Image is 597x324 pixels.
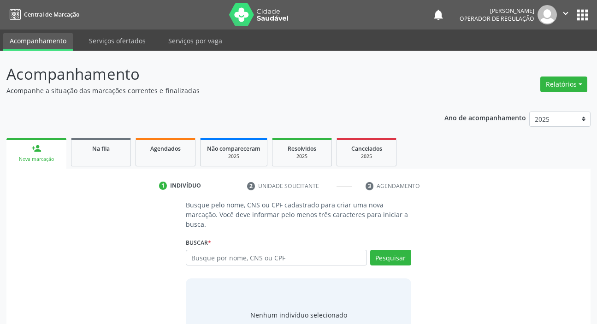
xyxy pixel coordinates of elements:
div: 1 [159,182,167,190]
input: Busque por nome, CNS ou CPF [186,250,366,265]
div: Nova marcação [13,156,60,163]
span: Resolvidos [288,145,316,153]
div: 2025 [207,153,260,160]
a: Serviços por vaga [162,33,229,49]
button: apps [574,7,591,23]
button:  [557,5,574,24]
span: Central de Marcação [24,11,79,18]
div: 2025 [279,153,325,160]
span: Não compareceram [207,145,260,153]
label: Buscar [186,236,211,250]
button: Pesquisar [370,250,411,265]
p: Busque pelo nome, CNS ou CPF cadastrado para criar uma nova marcação. Você deve informar pelo men... [186,200,411,229]
span: Cancelados [351,145,382,153]
div: [PERSON_NAME] [460,7,534,15]
a: Serviços ofertados [83,33,152,49]
div: Nenhum indivíduo selecionado [250,310,347,320]
p: Ano de acompanhamento [444,112,526,123]
span: Agendados [150,145,181,153]
span: Operador de regulação [460,15,534,23]
button: Relatórios [540,77,587,92]
button: notifications [432,8,445,21]
a: Central de Marcação [6,7,79,22]
a: Acompanhamento [3,33,73,51]
span: Na fila [92,145,110,153]
div: person_add [31,143,41,153]
p: Acompanhe a situação das marcações correntes e finalizadas [6,86,415,95]
div: 2025 [343,153,390,160]
p: Acompanhamento [6,63,415,86]
div: Indivíduo [170,182,201,190]
img: img [538,5,557,24]
i:  [561,8,571,18]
